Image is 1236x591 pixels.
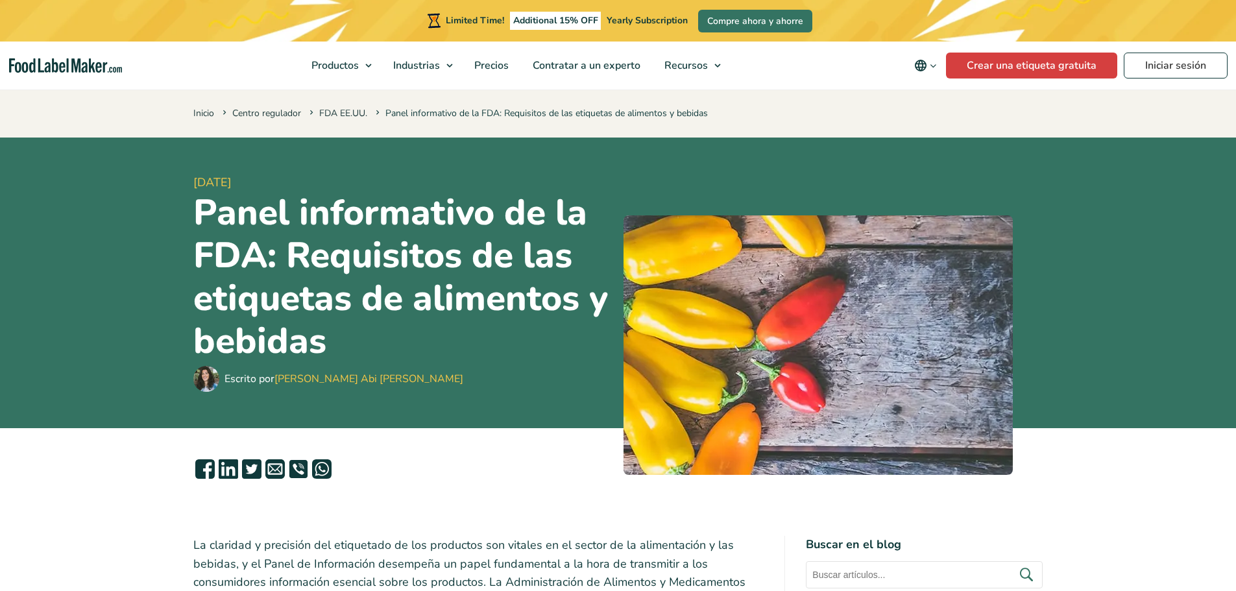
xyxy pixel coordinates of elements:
[1124,53,1228,78] a: Iniciar sesión
[470,58,510,73] span: Precios
[660,58,709,73] span: Recursos
[274,372,463,386] a: [PERSON_NAME] Abi [PERSON_NAME]
[308,58,360,73] span: Productos
[521,42,649,90] a: Contratar a un experto
[463,42,518,90] a: Precios
[806,561,1043,588] input: Buscar artículos...
[193,107,214,119] a: Inicio
[446,14,504,27] span: Limited Time!
[224,371,463,387] div: Escrito por
[607,14,688,27] span: Yearly Subscription
[193,191,613,363] h1: Panel informativo de la FDA: Requisitos de las etiquetas de alimentos y bebidas
[319,107,367,119] a: FDA EE.UU.
[946,53,1117,78] a: Crear una etiqueta gratuita
[698,10,812,32] a: Compre ahora y ahorre
[232,107,301,119] a: Centro regulador
[382,42,459,90] a: Industrias
[300,42,378,90] a: Productos
[905,53,946,78] button: Change language
[653,42,727,90] a: Recursos
[193,174,613,191] span: [DATE]
[193,366,219,392] img: Maria Abi Hanna - Etiquetadora de alimentos
[373,107,708,119] span: Panel informativo de la FDA: Requisitos de las etiquetas de alimentos y bebidas
[510,12,601,30] span: Additional 15% OFF
[389,58,441,73] span: Industrias
[529,58,642,73] span: Contratar a un experto
[806,536,1043,553] h4: Buscar en el blog
[9,58,122,73] a: Food Label Maker homepage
